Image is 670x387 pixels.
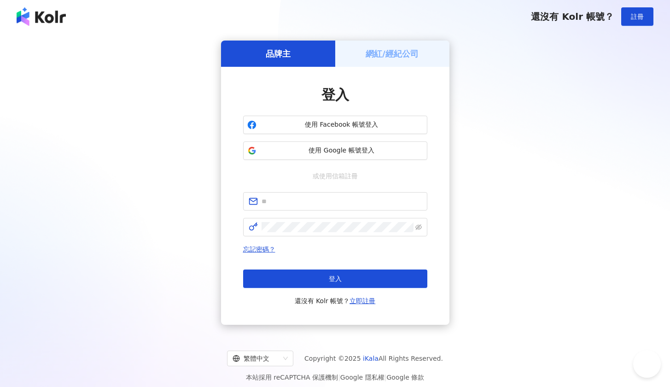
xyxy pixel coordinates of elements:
[366,48,419,59] h5: 網紅/經紀公司
[243,246,275,253] a: 忘記密碼？
[633,350,661,378] iframe: Help Scout Beacon - Open
[243,141,427,160] button: 使用 Google 帳號登入
[363,355,379,362] a: iKala
[246,372,424,383] span: 本站採用 reCAPTCHA 保護機制
[386,374,424,381] a: Google 條款
[350,297,375,305] a: 立即註冊
[17,7,66,26] img: logo
[415,224,422,230] span: eye-invisible
[321,87,349,103] span: 登入
[531,11,614,22] span: 還沒有 Kolr 帳號？
[338,374,340,381] span: |
[306,171,364,181] span: 或使用信箱註冊
[266,48,291,59] h5: 品牌主
[243,270,427,288] button: 登入
[260,120,423,129] span: 使用 Facebook 帳號登入
[295,295,376,306] span: 還沒有 Kolr 帳號？
[621,7,653,26] button: 註冊
[260,146,423,155] span: 使用 Google 帳號登入
[385,374,387,381] span: |
[304,353,443,364] span: Copyright © 2025 All Rights Reserved.
[243,116,427,134] button: 使用 Facebook 帳號登入
[329,275,342,282] span: 登入
[631,13,644,20] span: 註冊
[340,374,385,381] a: Google 隱私權
[233,351,280,366] div: 繁體中文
